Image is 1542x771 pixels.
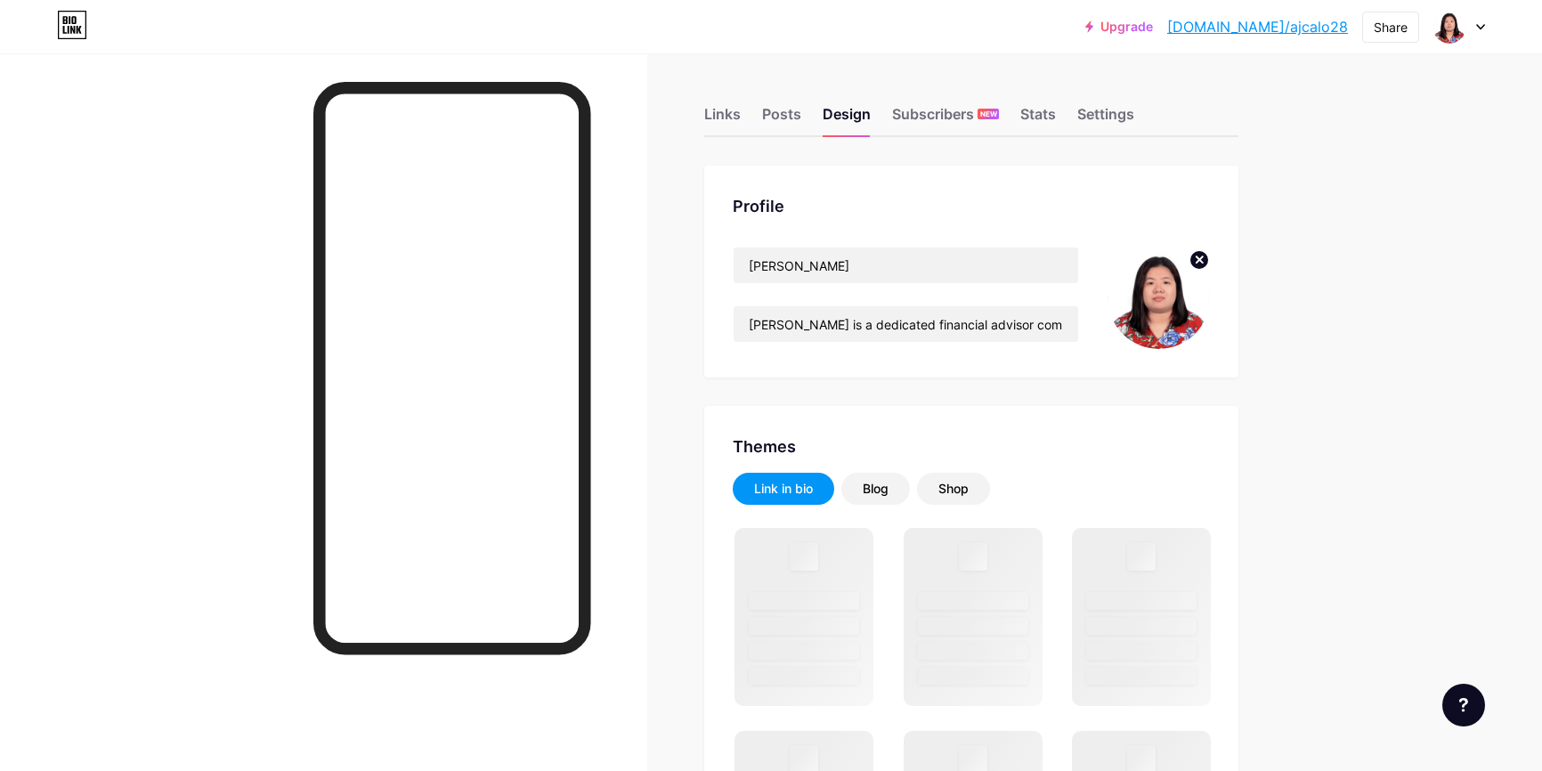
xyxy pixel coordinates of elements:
div: Profile [733,194,1210,218]
input: Bio [734,306,1078,342]
div: Design [823,103,871,135]
div: Stats [1020,103,1056,135]
div: Settings [1077,103,1134,135]
div: Posts [762,103,801,135]
div: Blog [863,480,889,498]
img: AE Calo [1432,10,1466,44]
div: Links [704,103,741,135]
span: NEW [980,109,997,119]
div: Share [1374,18,1408,37]
div: Link in bio [754,480,813,498]
img: AE Calo [1108,247,1210,349]
div: Subscribers [892,103,999,135]
div: Themes [733,434,1210,459]
input: Name [734,248,1078,283]
a: [DOMAIN_NAME]/ajcalo28 [1167,16,1348,37]
div: Shop [938,480,969,498]
a: Upgrade [1085,20,1153,34]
